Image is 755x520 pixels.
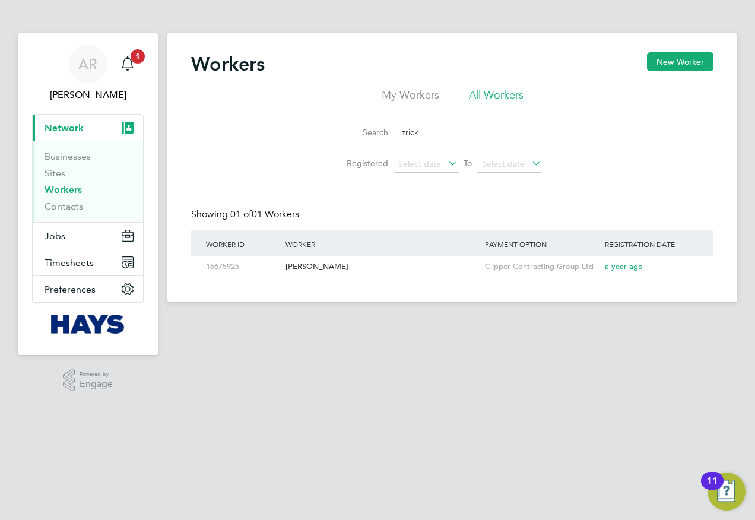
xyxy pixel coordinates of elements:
div: 11 [707,481,718,496]
a: Sites [45,167,65,179]
span: Select date [398,158,441,169]
h2: Workers [191,52,265,76]
input: Name, email or phone number [396,121,570,144]
span: 01 Workers [230,208,299,220]
div: [PERSON_NAME] [283,256,482,278]
a: Go to home page [32,315,144,334]
div: Network [33,141,143,222]
nav: Main navigation [18,33,158,355]
button: Jobs [33,223,143,249]
span: Preferences [45,284,96,295]
div: Showing [191,208,302,221]
span: 1 [131,49,145,64]
button: Open Resource Center, 11 new notifications [708,473,746,511]
span: Powered by [80,369,113,379]
li: My Workers [382,88,439,109]
span: Network [45,122,84,134]
span: To [460,156,475,171]
span: Jobs [45,230,65,242]
span: Abigail Ruthven [32,88,144,102]
div: Worker [283,230,482,258]
a: Contacts [45,201,83,212]
button: Timesheets [33,249,143,275]
a: Businesses [45,151,91,162]
img: hays-logo-retina.png [51,315,125,334]
a: Powered byEngage [63,369,113,392]
div: Payment Option [482,230,602,258]
label: Search [335,127,388,138]
div: 16675925 [203,256,283,278]
div: Registration Date [602,230,702,258]
span: AR [78,56,97,72]
div: Clipper Contracting Group Ltd [482,256,602,278]
a: 1 [116,45,139,83]
button: New Worker [647,52,713,71]
label: Registered [335,158,388,169]
span: a year ago [605,261,643,271]
a: AR[PERSON_NAME] [32,45,144,102]
div: Worker ID [203,230,283,258]
span: 01 of [230,208,252,220]
button: Network [33,115,143,141]
a: Workers [45,184,82,195]
span: Timesheets [45,257,94,268]
a: 16675925[PERSON_NAME]Clipper Contracting Group Ltda year ago [203,255,702,265]
span: Engage [80,379,113,389]
button: Preferences [33,276,143,302]
span: Select date [482,158,525,169]
li: All Workers [469,88,524,109]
